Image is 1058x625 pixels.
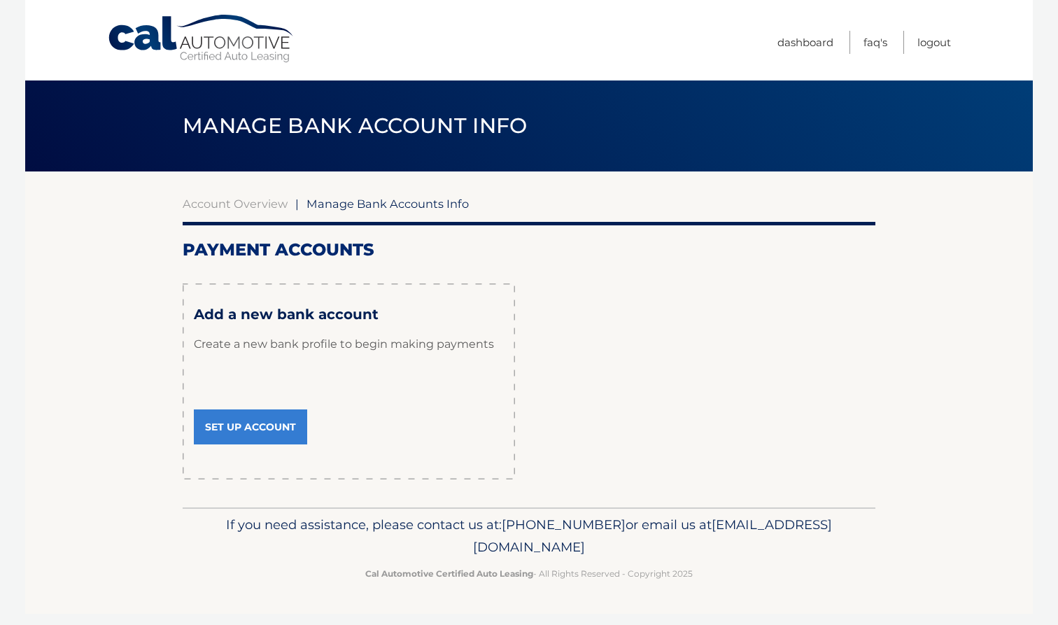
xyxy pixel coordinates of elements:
[863,31,887,54] a: FAQ's
[295,197,299,211] span: |
[194,323,504,365] p: Create a new bank profile to begin making payments
[183,113,528,139] span: Manage Bank Account Info
[192,514,866,559] p: If you need assistance, please contact us at: or email us at
[107,14,296,64] a: Cal Automotive
[183,239,875,260] h2: Payment Accounts
[917,31,951,54] a: Logout
[502,517,626,533] span: [PHONE_NUMBER]
[365,568,533,579] strong: Cal Automotive Certified Auto Leasing
[192,566,866,581] p: - All Rights Reserved - Copyright 2025
[777,31,833,54] a: Dashboard
[473,517,832,555] span: [EMAIL_ADDRESS][DOMAIN_NAME]
[183,197,288,211] a: Account Overview
[306,197,469,211] span: Manage Bank Accounts Info
[194,409,307,444] a: Set Up Account
[194,306,504,323] h3: Add a new bank account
